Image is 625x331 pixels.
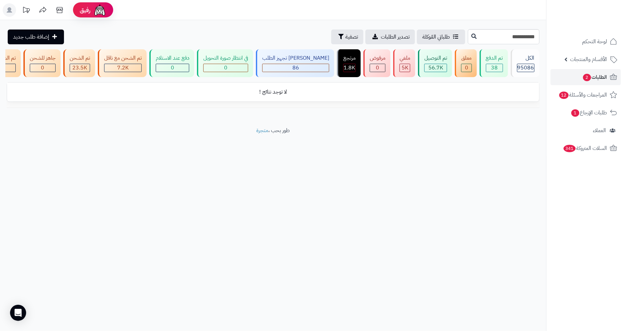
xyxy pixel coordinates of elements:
div: 86 [263,64,329,72]
div: 0 [156,64,189,72]
a: تصدير الطلبات [365,30,415,44]
div: مرفوض [370,54,386,62]
div: تم التوصيل [424,54,447,62]
button: تصفية [331,30,363,44]
span: طلباتي المُوكلة [422,33,450,41]
span: طلبات الإرجاع [571,108,607,117]
a: طلباتي المُوكلة [417,30,465,44]
div: 0 [30,64,55,72]
span: 56.7K [428,64,443,72]
span: 7.2K [117,64,129,72]
span: 5K [402,64,408,72]
a: الكل95086 [509,49,541,77]
span: 23.5K [73,64,87,72]
a: العملاء [551,122,621,139]
div: 0 [370,64,385,72]
a: دفع عند الاستلام 0 [148,49,196,77]
span: رفيق [80,6,90,14]
span: لوحة التحكم [582,37,607,46]
a: تم الشحن 23.5K [62,49,96,77]
div: الكل [517,54,535,62]
div: في انتظار صورة التحويل [203,54,248,62]
a: في انتظار صورة التحويل 0 [196,49,255,77]
span: الطلبات [582,72,607,82]
a: مرفوض 0 [362,49,392,77]
div: 4975 [400,64,410,72]
div: Open Intercom Messenger [10,305,26,321]
a: متجرة [257,126,269,134]
a: المراجعات والأسئلة12 [551,87,621,103]
div: 23545 [70,64,90,72]
span: تصدير الطلبات [381,33,410,41]
a: [PERSON_NAME] تجهيز الطلب 86 [255,49,336,77]
span: 86 [292,64,299,72]
div: جاهز للشحن [30,54,56,62]
a: معلق 0 [454,49,478,77]
span: المراجعات والأسئلة [559,90,607,100]
span: الأقسام والمنتجات [570,55,607,64]
span: 12 [559,92,569,99]
span: 0 [171,64,174,72]
span: 0 [465,64,468,72]
div: [PERSON_NAME] تجهيز الطلب [262,54,329,62]
a: تحديثات المنصة [18,3,34,18]
a: تم التوصيل 56.7K [417,49,454,77]
div: 56662 [425,64,447,72]
a: ملغي 5K [392,49,417,77]
div: تم الشحن مع ناقل [104,54,142,62]
img: ai-face.png [93,3,107,17]
a: إضافة طلب جديد [8,30,64,44]
span: 2 [583,74,591,81]
a: طلبات الإرجاع1 [551,105,621,121]
a: السلات المتروكة341 [551,140,621,156]
div: تم الشحن [70,54,90,62]
span: تصفية [345,33,358,41]
span: العملاء [593,126,606,135]
span: 0 [41,64,45,72]
div: مرتجع [343,54,356,62]
td: لا توجد نتائج ! [7,83,539,101]
span: السلات المتروكة [563,144,607,153]
span: 0 [376,64,379,72]
img: logo-2.png [579,19,619,33]
div: 0 [204,64,248,72]
span: 38 [491,64,498,72]
a: تم الدفع 38 [478,49,509,77]
span: 95086 [517,64,534,72]
span: 0 [224,64,227,72]
a: مرتجع 1.8K [336,49,362,77]
div: معلق [461,54,472,62]
a: لوحة التحكم [551,34,621,50]
div: 0 [462,64,472,72]
a: تم الشحن مع ناقل 7.2K [96,49,148,77]
a: الطلبات2 [551,69,621,85]
div: 1813 [344,64,355,72]
div: 7223 [105,64,141,72]
span: 341 [564,145,576,152]
a: جاهز للشحن 0 [22,49,62,77]
div: 38 [486,64,503,72]
span: 1.8K [344,64,355,72]
span: إضافة طلب جديد [13,33,49,41]
div: ملغي [400,54,410,62]
span: 1 [571,109,579,117]
div: تم الدفع [486,54,503,62]
div: دفع عند الاستلام [156,54,189,62]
